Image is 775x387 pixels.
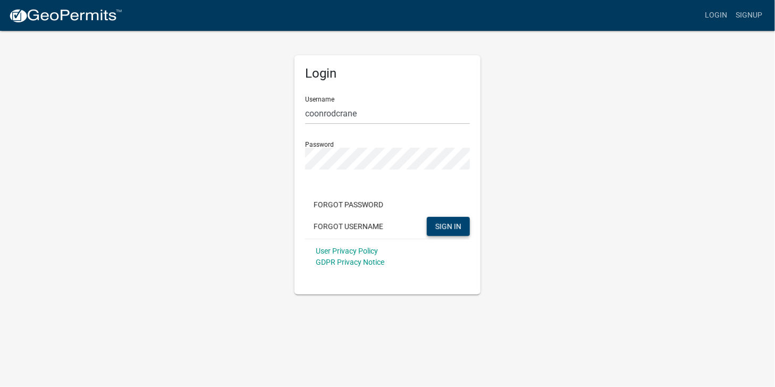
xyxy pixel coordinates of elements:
button: Forgot Password [305,195,392,214]
a: GDPR Privacy Notice [316,258,384,266]
a: User Privacy Policy [316,247,378,255]
a: Login [701,5,731,26]
span: SIGN IN [435,222,461,230]
a: Signup [731,5,766,26]
button: Forgot Username [305,217,392,236]
button: SIGN IN [427,217,470,236]
h5: Login [305,66,470,81]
